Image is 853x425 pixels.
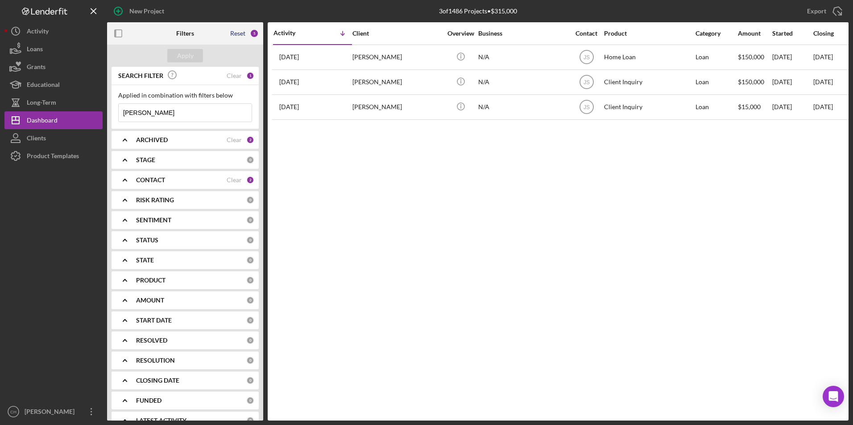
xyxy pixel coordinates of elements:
[246,256,254,264] div: 0
[176,30,194,37] b: Filters
[352,30,442,37] div: Client
[738,70,771,94] div: $150,000
[167,49,203,62] button: Apply
[696,95,737,119] div: Loan
[4,22,103,40] button: Activity
[246,316,254,324] div: 0
[246,156,254,164] div: 0
[279,103,299,110] time: 2024-10-30 16:38
[604,95,693,119] div: Client Inquiry
[246,276,254,284] div: 0
[27,94,56,114] div: Long-Term
[772,45,812,69] div: [DATE]
[4,111,103,129] button: Dashboard
[279,78,299,86] time: 2025-06-10 11:43
[230,30,245,37] div: Reset
[823,386,844,407] div: Open Intercom Messenger
[604,70,693,94] div: Client Inquiry
[136,176,165,184] b: CONTACT
[570,30,603,37] div: Contact
[246,417,254,425] div: 0
[136,136,168,143] b: ARCHIVED
[246,236,254,244] div: 0
[27,58,46,78] div: Grants
[27,129,46,149] div: Clients
[27,40,43,60] div: Loans
[4,76,103,94] button: Educational
[273,29,313,37] div: Activity
[136,417,186,424] b: LATEST ACTIVITY
[246,336,254,344] div: 0
[136,317,172,324] b: START DATE
[772,95,812,119] div: [DATE]
[136,337,167,344] b: RESOLVED
[27,147,79,167] div: Product Templates
[246,396,254,405] div: 0
[738,95,771,119] div: $15,000
[807,2,826,20] div: Export
[107,2,173,20] button: New Project
[4,40,103,58] button: Loans
[279,53,299,61] time: 2025-06-11 13:54
[136,277,166,284] b: PRODUCT
[177,49,194,62] div: Apply
[246,376,254,384] div: 0
[136,297,164,304] b: AMOUNT
[4,129,103,147] button: Clients
[583,79,589,86] text: JS
[583,54,589,61] text: JS
[136,397,161,404] b: FUNDED
[22,403,80,423] div: [PERSON_NAME]
[136,196,174,204] b: RISK RATING
[813,53,833,61] time: [DATE]
[136,377,179,384] b: CLOSING DATE
[604,45,693,69] div: Home Loan
[478,95,567,119] div: N/A
[136,156,155,163] b: STAGE
[813,103,833,110] time: [DATE]
[604,30,693,37] div: Product
[246,196,254,204] div: 0
[738,30,771,37] div: Amount
[813,78,833,86] time: [DATE]
[4,147,103,165] a: Product Templates
[798,2,849,20] button: Export
[696,30,737,37] div: Category
[250,29,259,38] div: 5
[27,76,60,96] div: Educational
[136,237,158,244] b: STATUS
[738,45,771,69] div: $150,000
[4,94,103,111] button: Long-Term
[246,72,254,80] div: 1
[696,45,737,69] div: Loan
[439,8,517,15] div: 3 of 1486 Projects • $315,000
[246,176,254,184] div: 2
[246,296,254,304] div: 0
[352,45,442,69] div: [PERSON_NAME]
[227,136,242,143] div: Clear
[118,72,163,79] b: SEARCH FILTER
[246,136,254,144] div: 2
[4,403,103,421] button: CH[PERSON_NAME]
[478,70,567,94] div: N/A
[27,111,58,131] div: Dashboard
[246,356,254,364] div: 0
[136,357,175,364] b: RESOLUTION
[478,30,567,37] div: Business
[478,45,567,69] div: N/A
[27,22,49,42] div: Activity
[444,30,477,37] div: Overview
[696,70,737,94] div: Loan
[118,92,252,99] div: Applied in combination with filters below
[352,95,442,119] div: [PERSON_NAME]
[772,30,812,37] div: Started
[136,257,154,264] b: STATE
[227,72,242,79] div: Clear
[4,58,103,76] button: Grants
